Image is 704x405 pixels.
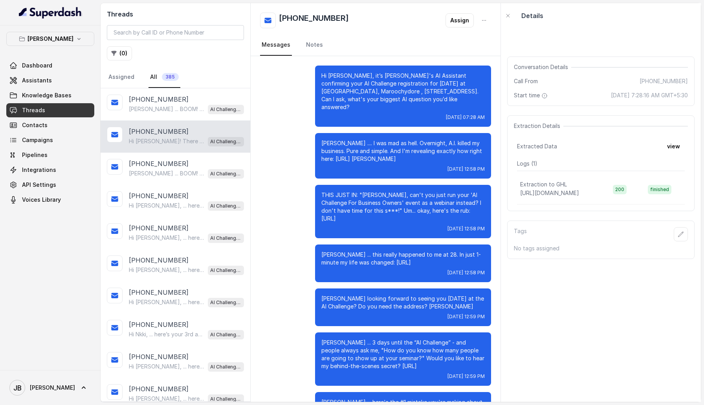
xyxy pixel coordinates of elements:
span: API Settings [22,181,56,189]
p: No tags assigned [514,244,688,252]
nav: Tabs [260,35,491,56]
a: Threads [6,103,94,117]
span: Integrations [22,166,56,174]
p: Hi [PERSON_NAME], ... here’s your 3rd and final pre-event training for you. Is A.I. going to stea... [129,234,204,242]
p: THIS JUST IN: "[PERSON_NAME], can't you just run your 'AI Challenge For Business Owners' event as... [321,191,485,223]
p: [PERSON_NAME] looking forward to seeing you [DATE] at the AI Challenge? Do you need the address? ... [321,295,485,310]
button: [PERSON_NAME] [6,32,94,46]
a: API Settings [6,178,94,192]
span: [DATE] 12:58 PM [447,166,485,172]
span: Contacts [22,121,48,129]
p: [PHONE_NUMBER] [129,352,189,361]
p: Hi [PERSON_NAME], ... here’s your 3rd and final pre-event training for you. Is A.I. going to stea... [129,266,204,274]
a: Contacts [6,118,94,132]
a: Integrations [6,163,94,177]
span: 200 [613,185,627,194]
span: [PERSON_NAME] [30,384,75,392]
span: Extracted Data [517,142,557,150]
p: [PHONE_NUMBER] [129,159,189,168]
span: Campaigns [22,136,53,144]
p: [PERSON_NAME] ... BOOM! Only one day to go. Reminder it's [DATE], Registration 8:30am ​Event 9am ... [129,170,204,177]
p: Hi [PERSON_NAME], ... here’s your 3rd and final pre-event training for you. Is A.I. going to stea... [129,298,204,306]
span: [PHONE_NUMBER] [640,77,688,85]
p: AI Challenge Australia [210,266,242,274]
span: Dashboard [22,62,52,69]
span: [DATE] 12:58 PM [447,270,485,276]
p: Hi [PERSON_NAME], it’s [PERSON_NAME]'s AI Assistant confirming your AI Challenge registration for... [321,72,485,111]
span: Voices Library [22,196,61,204]
p: Hi Nkki, ... here’s your 3rd and final pre-event training for you. Is A.I. going to steal your bu... [129,330,204,338]
a: Dashboard [6,58,94,73]
h2: [PHONE_NUMBER] [279,13,349,28]
a: Assistants [6,73,94,88]
p: AI Challenge Australia [210,170,242,178]
input: Search by Call ID or Phone Number [107,25,244,40]
a: Pipelines [6,148,94,162]
nav: Tabs [107,67,244,88]
span: Assistants [22,77,52,84]
p: [PHONE_NUMBER] [129,320,189,329]
p: [PERSON_NAME] [27,34,73,44]
text: JB [13,384,22,392]
p: [PERSON_NAME] ... 3 days until the “AI Challenge” - and people always ask me, "How do you know ho... [321,339,485,370]
a: Notes [304,35,324,56]
p: [PERSON_NAME] ... this really happened to me at 28. In just 1-minute my life was changed: [URL] [321,251,485,266]
span: [DATE] 12:58 PM [447,226,485,232]
h2: Threads [107,9,244,19]
p: AI Challenge Australia [210,299,242,306]
p: [PHONE_NUMBER] [129,191,189,201]
span: [DATE] 7:28:16 AM GMT+5:30 [611,91,688,99]
button: view [662,139,685,153]
span: [URL][DOMAIN_NAME] [520,190,579,196]
p: Extraction to GHL [520,181,567,188]
a: Assigned [107,67,136,88]
span: Conversation Details [514,63,571,71]
p: Hi [PERSON_NAME]! There will be charging stations available at the venue, so you can keep your de... [129,137,204,145]
a: [PERSON_NAME] [6,377,94,399]
p: AI Challenge Australia [210,331,242,339]
span: Start time [514,91,549,99]
p: Tags [514,227,527,241]
span: Call From [514,77,538,85]
img: light.svg [19,6,82,19]
span: 385 [162,73,179,81]
p: Logs ( 1 ) [517,160,685,168]
p: [PHONE_NUMBER] [129,384,189,394]
span: [DATE] 07:28 AM [446,114,485,120]
p: Details [521,11,543,20]
a: All385 [148,67,180,88]
p: [PHONE_NUMBER] [129,127,189,136]
button: Assign [445,13,474,27]
p: [PHONE_NUMBER] [129,288,189,297]
p: [PERSON_NAME] ... BOOM! Only one day to go. Reminder it's [DATE], Registration 8:30am ​Event 9am ... [129,105,204,113]
a: Campaigns [6,133,94,147]
a: Messages [260,35,292,56]
p: [PERSON_NAME] .... I was mad as hell. Overnight, A.I. killed my business. Pure and simple. And I'... [321,139,485,163]
span: [DATE] 12:59 PM [447,373,485,379]
p: [PHONE_NUMBER] [129,255,189,265]
span: Extraction Details [514,122,563,130]
p: AI Challenge Australia [210,363,242,371]
a: Voices Library [6,193,94,207]
p: Hi [PERSON_NAME], ... here’s your 3rd and final pre-event training for you. Is A.I. going to stea... [129,395,204,403]
p: [PHONE_NUMBER] [129,223,189,233]
span: Pipelines [22,151,48,159]
span: Threads [22,106,45,114]
span: [DATE] 12:59 PM [447,314,485,320]
a: Knowledge Bases [6,88,94,102]
button: (0) [107,46,132,60]
p: AI Challenge Australia [210,202,242,210]
p: AI Challenge Australia [210,138,242,146]
p: AI Challenge Australia [210,106,242,113]
p: [PHONE_NUMBER] [129,95,189,104]
span: finished [648,185,671,194]
p: AI Challenge Australia [210,234,242,242]
p: Hi [PERSON_NAME], ... here’s your 3rd and final pre-event training for you. Is A.I. going to stea... [129,363,204,370]
p: AI Challenge Australia [210,395,242,403]
p: Hi [PERSON_NAME], ... here’s your 3rd and final pre-event training for you. Is A.I. going to stea... [129,202,204,210]
span: Knowledge Bases [22,91,71,99]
